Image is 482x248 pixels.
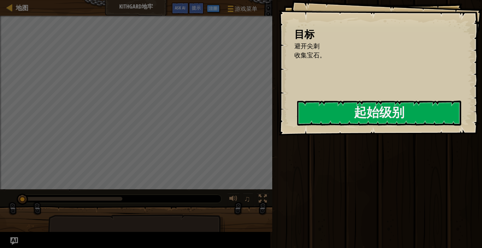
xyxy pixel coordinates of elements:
[244,194,250,204] span: ♫
[286,42,458,51] li: 避开尖刺
[294,51,326,59] span: 收集宝石。
[286,51,458,60] li: 收集宝石。
[13,3,28,12] a: 地图
[175,5,185,11] span: Ask AI
[227,193,240,206] button: 音量调节
[207,5,220,12] button: 注册
[10,237,18,245] button: 询问人工智能
[297,101,461,126] button: 起始级别
[192,5,201,11] span: 提示
[223,3,261,17] button: 游戏菜单
[256,193,269,206] button: 切换全屏
[172,3,189,14] button: Ask AI
[16,3,28,12] span: 地图
[243,193,254,206] button: ♫
[294,27,460,42] div: 目标
[294,42,320,50] span: 避开尖刺
[235,5,257,13] span: 游戏菜单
